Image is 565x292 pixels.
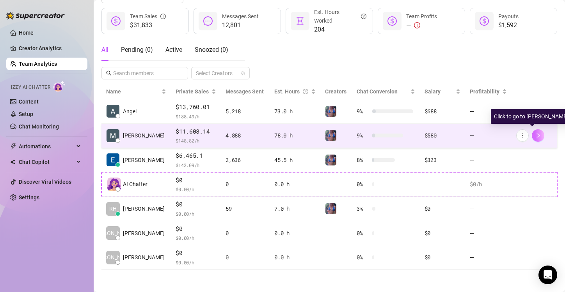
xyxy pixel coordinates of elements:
span: $ 0.00 /h [176,210,216,218]
div: 0 [226,253,265,262]
a: Home [19,30,34,36]
div: Open Intercom Messenger [538,266,557,284]
div: $0 [425,253,461,262]
img: AI Chatter [53,81,66,92]
td: — [465,197,512,221]
span: 0 % [357,229,369,237]
span: 9 % [357,107,369,116]
div: $580 [425,131,461,140]
img: Eunice [107,153,119,166]
span: $0 [176,224,216,234]
th: Creators [320,84,352,99]
span: Snoozed ( 0 ) [195,46,228,53]
span: $6,465.1 [176,151,216,160]
span: message [203,16,213,26]
span: 12,801 [222,21,259,30]
div: $0 /h [470,180,507,188]
span: question-circle [361,8,366,25]
span: [PERSON_NAME] [123,156,165,164]
span: $ 0.00 /h [176,259,216,266]
a: Discover Viral Videos [19,179,71,185]
span: $13,760.01 [176,102,216,112]
div: $688 [425,107,461,116]
th: Name [101,84,171,99]
div: Est. Hours [274,87,309,96]
span: Automations [19,140,74,153]
span: 0 % [357,180,369,188]
div: $0 [425,229,461,237]
span: [PERSON_NAME] [123,229,165,237]
span: $0 [176,200,216,209]
div: 59 [226,204,265,213]
span: search [106,70,112,76]
span: RH [109,204,117,213]
div: 45.5 h [274,156,316,164]
span: [PERSON_NAME] [92,253,134,262]
span: $ 148.82 /h [176,137,216,144]
div: 0.0 h [274,180,316,188]
img: Jaylie [325,106,336,117]
a: Settings [19,194,39,201]
span: Izzy AI Chatter [11,84,50,91]
a: Team Analytics [19,61,57,67]
div: 0.0 h [274,229,316,237]
img: Matt [107,129,119,142]
div: 0 [226,229,265,237]
span: Name [106,87,160,96]
span: $11,608.14 [176,127,216,136]
img: izzy-ai-chatter-avatar-DDCN_rTZ.svg [107,178,121,191]
span: 9 % [357,131,369,140]
span: $0 [176,248,216,258]
span: info-circle [160,12,166,21]
span: Team Profits [406,13,437,19]
span: [PERSON_NAME] [123,131,165,140]
span: $ 142.09 /h [176,161,216,169]
span: Messages Sent [222,13,259,19]
span: $0 [176,176,216,185]
td: — [465,245,512,270]
span: Messages Sent [226,88,264,95]
div: 4,888 [226,131,265,140]
span: Chat Copilot [19,156,74,168]
span: Payouts [498,13,519,19]
span: dollar-circle [387,16,397,26]
span: [PERSON_NAME] [123,204,165,213]
div: 0 [226,180,265,188]
a: Chat Monitoring [19,123,59,130]
td: — [465,124,512,148]
div: Team Sales [130,12,166,21]
div: 7.0 h [274,204,316,213]
span: $31,833 [130,21,166,30]
div: $0 [425,204,461,213]
img: Jaylie [325,130,336,141]
img: logo-BBDzfeDw.svg [6,12,65,19]
span: hourglass [295,16,305,26]
div: 0.0 h [274,253,316,262]
img: Jaylie [325,203,336,214]
span: Active [165,46,182,53]
span: $ 188.49 /h [176,113,216,120]
span: [PERSON_NAME] [92,229,134,237]
span: 0 % [357,253,369,262]
img: Jaylie [325,155,336,165]
span: Chat Conversion [357,88,398,95]
div: Pending ( 0 ) [121,45,153,55]
div: — [406,21,437,30]
td: — [465,99,512,124]
div: All [101,45,108,55]
div: Est. Hours Worked [314,8,366,25]
a: Content [19,99,39,105]
span: dollar-circle [111,16,121,26]
td: — [465,221,512,246]
div: 78.0 h [274,131,316,140]
div: 73.0 h [274,107,316,116]
img: Chat Copilot [10,159,15,165]
span: 204 [314,25,366,34]
div: $323 [425,156,461,164]
div: 5,218 [226,107,265,116]
span: right [535,133,541,138]
span: Private Sales [176,88,209,95]
span: [PERSON_NAME] [123,253,165,262]
span: Salary [425,88,441,95]
div: 2,636 [226,156,265,164]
